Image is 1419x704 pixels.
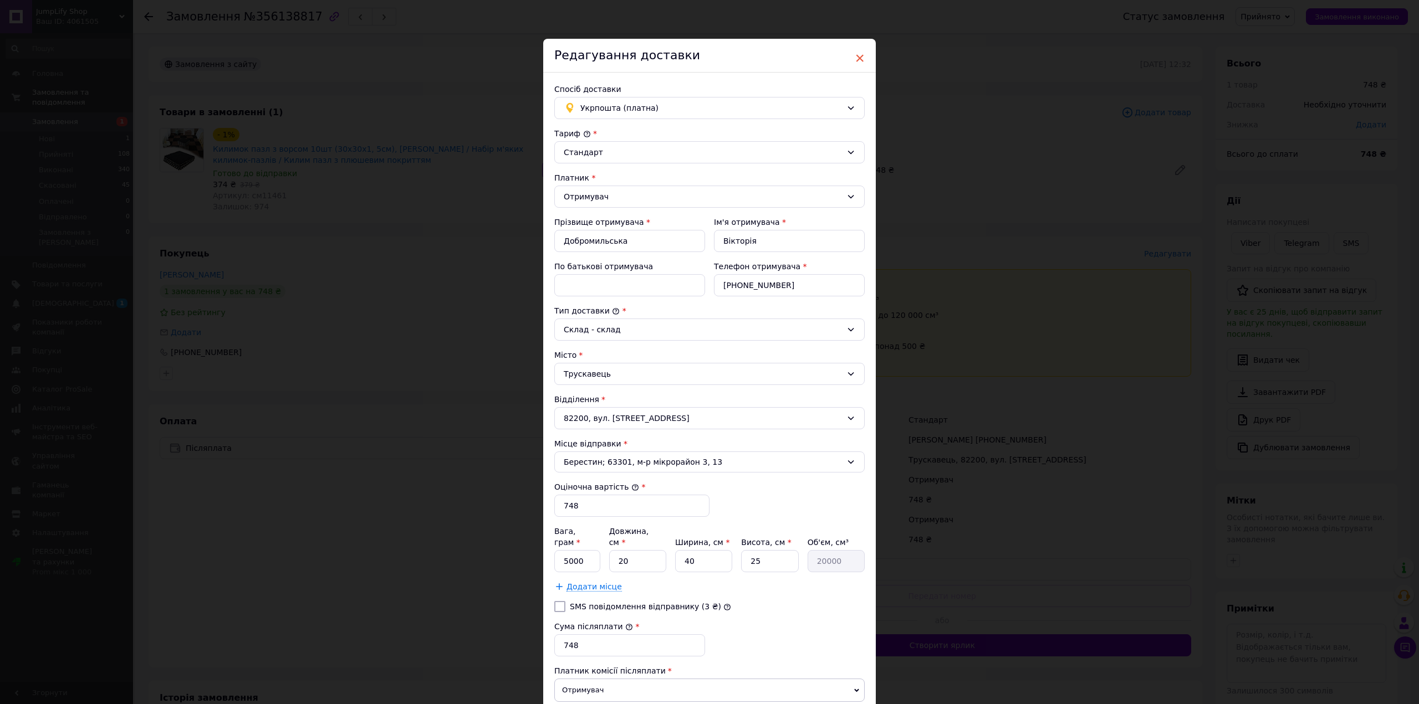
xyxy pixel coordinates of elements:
[609,527,649,547] label: Довжина, см
[554,622,633,631] label: Сума післяплати
[554,305,865,316] div: Тип доставки
[580,102,842,114] span: Укрпошта (платна)
[554,172,865,183] div: Платник
[554,482,639,491] label: Оціночна вартість
[554,350,865,361] div: Місто
[675,538,729,547] label: Ширина, см
[554,218,644,227] label: Прізвище отримувача
[714,274,865,296] input: +380
[554,394,865,405] div: Відділення
[714,262,800,271] label: Телефон отримувача
[554,527,580,547] label: Вага, грам
[554,679,865,702] span: Отримувач
[808,537,865,548] div: Об'єм, см³
[564,456,842,467] span: Берестин; 63301, м-р мікрорайон 3, 13
[564,323,842,336] div: Склад - склад
[554,363,865,385] div: Трускавець
[570,602,721,611] label: SMS повідомлення відправнику (3 ₴)
[554,84,865,95] div: Спосіб доставки
[554,407,865,429] div: 82200, вул. [STREET_ADDRESS]
[554,438,865,449] div: Місце відправки
[554,262,653,271] label: По батькові отримувача
[564,146,842,158] div: Стандарт
[741,538,791,547] label: Висота, см
[554,128,865,139] div: Тариф
[543,39,876,73] div: Редагування доставки
[855,49,865,68] span: ×
[554,666,666,675] span: Платник комісії післяплати
[564,191,842,203] div: Отримувач
[566,582,622,592] span: Додати місце
[714,218,780,227] label: Ім'я отримувача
